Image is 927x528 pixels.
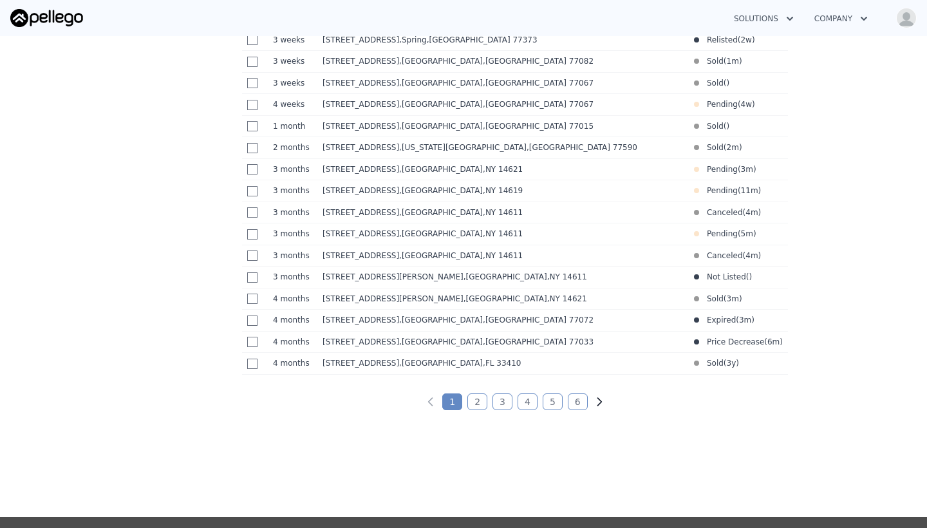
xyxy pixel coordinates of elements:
[699,164,741,174] span: Pending (
[699,99,741,109] span: Pending (
[273,229,312,239] time: 2025-05-16 20:54
[483,165,523,174] span: , NY 14621
[273,99,312,109] time: 2025-07-30 00:33
[323,208,399,217] span: [STREET_ADDRESS]
[273,78,312,88] time: 2025-08-07 02:23
[464,294,592,303] span: , [GEOGRAPHIC_DATA]
[745,250,758,261] time: 2025-04-23 13:48
[399,100,599,109] span: , [GEOGRAPHIC_DATA]
[323,186,399,195] span: [STREET_ADDRESS]
[727,358,736,368] time: 2022-11-12 18:08
[483,359,521,368] span: , FL 33410
[758,250,762,261] span: )
[399,165,528,174] span: , [GEOGRAPHIC_DATA]
[699,337,767,347] span: Price Decrease (
[492,393,512,410] a: Page 3
[399,79,599,88] span: , [GEOGRAPHIC_DATA]
[699,358,727,368] span: Sold (
[727,56,739,66] time: 2025-07-28 17:35
[273,315,312,325] time: 2025-05-08 03:29
[483,186,523,195] span: , NY 14619
[593,395,606,408] a: Next page
[273,185,312,196] time: 2025-05-18 03:39
[568,393,588,410] a: Page 6
[483,251,523,260] span: , NY 14611
[483,337,594,346] span: , [GEOGRAPHIC_DATA] 77033
[739,56,742,66] span: )
[749,272,752,282] span: )
[273,56,312,66] time: 2025-08-07 02:40
[323,100,399,109] span: [STREET_ADDRESS]
[736,358,739,368] span: )
[399,35,543,44] span: , Spring
[464,272,592,281] span: , [GEOGRAPHIC_DATA]
[483,122,594,131] span: , [GEOGRAPHIC_DATA] 77015
[699,294,727,304] span: Sold (
[273,207,312,218] time: 2025-05-16 20:55
[399,229,528,238] span: , [GEOGRAPHIC_DATA]
[273,337,312,347] time: 2025-05-08 03:29
[323,143,399,152] span: [STREET_ADDRESS]
[740,35,751,45] time: 2025-08-15 18:07
[896,8,917,28] img: avatar
[741,99,752,109] time: 2025-07-31 18:53
[273,250,312,261] time: 2025-05-16 20:54
[273,294,312,304] time: 2025-05-12 17:11
[727,142,739,153] time: 2025-06-27 18:08
[399,337,599,346] span: , [GEOGRAPHIC_DATA]
[699,142,727,153] span: Sold (
[699,78,727,88] span: Sold (
[727,121,730,131] span: )
[727,294,739,304] time: 2025-05-21 13:05
[399,359,526,368] span: , [GEOGRAPHIC_DATA]
[518,393,538,410] a: Page 4
[323,359,399,368] span: [STREET_ADDRESS]
[323,229,399,238] span: [STREET_ADDRESS]
[804,7,878,30] button: Company
[10,9,83,27] img: Pellego
[273,358,312,368] time: 2025-05-08 03:29
[424,395,437,408] a: Previous page
[323,251,399,260] span: [STREET_ADDRESS]
[739,142,742,153] span: )
[399,186,528,195] span: , [GEOGRAPHIC_DATA]
[273,272,312,282] time: 2025-05-16 20:54
[323,337,399,346] span: [STREET_ADDRESS]
[273,35,312,45] time: 2025-08-07 19:18
[699,250,745,261] span: Canceled (
[547,294,587,303] span: , NY 14621
[273,142,312,153] time: 2025-07-01 19:07
[467,393,487,410] a: Page 2
[483,79,594,88] span: , [GEOGRAPHIC_DATA] 77067
[483,208,523,217] span: , NY 14611
[427,35,538,44] span: , [GEOGRAPHIC_DATA] 77373
[273,121,312,131] time: 2025-07-28 17:05
[424,395,606,408] ul: Pagination
[699,315,739,325] span: Expired (
[752,35,755,45] span: )
[547,272,587,281] span: , NY 14611
[751,315,754,325] span: )
[753,164,756,174] span: )
[442,393,462,410] a: Page 1 is your current page
[727,78,730,88] span: )
[741,185,758,196] time: 2024-10-03 10:37
[483,316,594,325] span: , [GEOGRAPHIC_DATA] 77072
[753,229,756,239] span: )
[699,185,741,196] span: Pending (
[699,121,727,131] span: Sold (
[741,164,753,174] time: 2025-05-22 13:42
[399,122,599,131] span: , [GEOGRAPHIC_DATA]
[399,316,599,325] span: , [GEOGRAPHIC_DATA]
[323,316,399,325] span: [STREET_ADDRESS]
[483,57,594,66] span: , [GEOGRAPHIC_DATA] 77082
[543,393,563,410] a: Page 5
[758,207,762,218] span: )
[273,164,312,174] time: 2025-05-18 04:56
[483,100,594,109] span: , [GEOGRAPHIC_DATA] 77067
[699,272,749,282] span: Not Listed (
[323,272,464,281] span: [STREET_ADDRESS][PERSON_NAME]
[399,143,642,152] span: , [US_STATE][GEOGRAPHIC_DATA]
[739,315,751,325] time: 2025-06-13 20:10
[483,229,523,238] span: , NY 14611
